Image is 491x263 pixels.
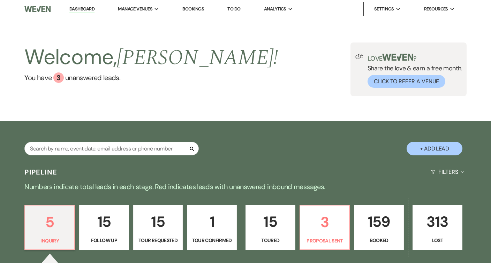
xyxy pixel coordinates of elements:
p: Follow Up [84,237,124,244]
h2: Welcome, [24,42,278,72]
p: Tour Confirmed [191,237,232,244]
img: loud-speaker-illustration.svg [355,54,363,59]
span: Resources [424,6,448,13]
a: Dashboard [69,6,95,13]
button: Click to Refer a Venue [368,75,445,88]
span: Settings [374,6,394,13]
p: Tour Requested [138,237,179,244]
p: 5 [29,210,70,234]
img: Weven Logo [24,2,51,16]
input: Search by name, event date, email address or phone number [24,142,199,155]
a: 5Inquiry [24,205,75,250]
p: 3 [304,210,345,234]
p: 1 [191,210,232,233]
p: 15 [84,210,124,233]
span: [PERSON_NAME] ! [117,42,278,74]
p: Love ? [368,54,462,62]
img: weven-logo-green.svg [382,54,413,61]
div: Share the love & earn a free month. [363,54,462,88]
p: Inquiry [29,237,70,245]
a: 159Booked [354,205,404,250]
p: Booked [358,237,399,244]
p: 159 [358,210,399,233]
div: 3 [53,72,64,83]
a: 15Tour Requested [133,205,183,250]
h3: Pipeline [24,167,57,177]
p: Lost [417,237,458,244]
a: 15Toured [245,205,295,250]
span: Analytics [264,6,286,13]
p: 313 [417,210,458,233]
a: 1Tour Confirmed [187,205,237,250]
button: + Add Lead [407,142,462,155]
a: 3Proposal Sent [300,205,350,250]
a: To Do [227,6,240,12]
span: Manage Venues [118,6,152,13]
p: Proposal Sent [304,237,345,245]
p: 15 [250,210,291,233]
p: Toured [250,237,291,244]
a: 313Lost [413,205,462,250]
p: 15 [138,210,179,233]
a: You have 3 unanswered leads. [24,72,278,83]
a: Bookings [182,6,204,12]
a: 15Follow Up [79,205,129,250]
button: Filters [428,163,466,181]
